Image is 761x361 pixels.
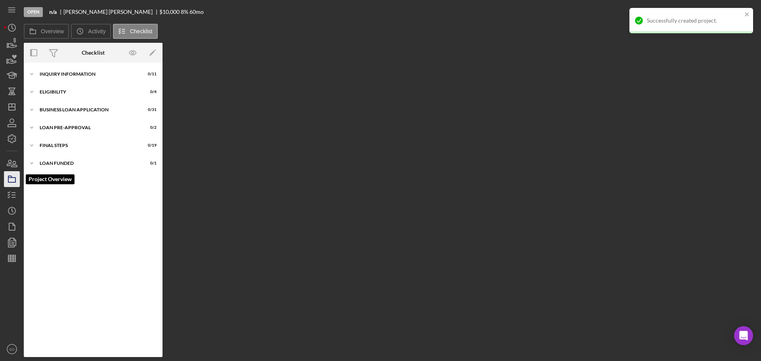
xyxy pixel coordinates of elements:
[142,125,157,130] div: 0 / 2
[40,72,137,76] div: INQUIRY INFORMATION
[9,347,15,351] text: SO
[4,341,20,357] button: SO
[113,24,158,39] button: Checklist
[189,9,204,15] div: 60 mo
[82,50,105,56] div: Checklist
[49,9,57,15] b: n/a
[159,8,180,15] span: $10,000
[142,72,157,76] div: 0 / 11
[142,143,157,148] div: 0 / 19
[24,24,69,39] button: Overview
[71,24,111,39] button: Activity
[40,161,137,166] div: LOAN FUNDED
[88,28,105,34] label: Activity
[142,161,157,166] div: 0 / 1
[744,11,750,19] button: close
[647,17,742,24] div: Successfully created project.
[734,326,753,345] div: Open Intercom Messenger
[40,143,137,148] div: FINAL STEPS
[130,28,153,34] label: Checklist
[63,9,159,15] div: [PERSON_NAME] [PERSON_NAME]
[40,125,137,130] div: LOAN PRE-APPROVAL
[24,7,43,17] div: Open
[40,90,137,94] div: ELIGIBILITY
[181,9,188,15] div: 8 %
[142,90,157,94] div: 0 / 4
[40,107,137,112] div: BUSINESS LOAN APPLICATION
[41,28,64,34] label: Overview
[142,107,157,112] div: 0 / 31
